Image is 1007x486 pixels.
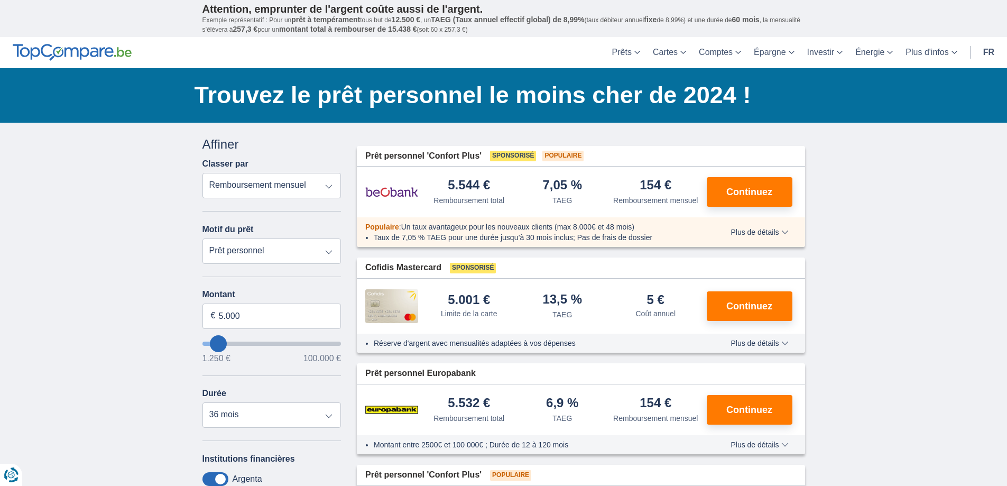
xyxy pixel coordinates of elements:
[640,179,671,193] div: 154 €
[448,294,490,306] div: 5.001 €
[552,413,572,424] div: TAEG
[707,395,792,425] button: Continuez
[401,223,634,231] span: Un taux avantageux pour les nouveaux clients (max 8.000€ et 48 mois)
[233,474,262,484] label: Argenta
[692,37,747,68] a: Comptes
[392,15,421,24] span: 12.500 €
[640,397,671,411] div: 154 €
[606,37,646,68] a: Prêts
[433,413,504,424] div: Remboursement total
[202,389,226,398] label: Durée
[365,262,441,274] span: Cofidis Mastercard
[365,150,482,162] span: Prêt personnel 'Confort Plus'
[635,308,676,319] div: Coût annuel
[450,263,496,273] span: Sponsorisé
[202,354,230,363] span: 1.250 €
[441,308,497,319] div: Limite de la carte
[542,151,584,161] span: Populaire
[195,79,805,112] h1: Trouvez le prêt personnel le moins cher de 2024 !
[357,222,708,232] div: :
[723,441,796,449] button: Plus de détails
[726,187,772,197] span: Continuez
[202,159,248,169] label: Classer par
[726,405,772,415] span: Continuez
[202,3,805,15] p: Attention, emprunter de l'argent coûte aussi de l'argent.
[374,439,700,450] li: Montant entre 2500€ et 100 000€ ; Durée de 12 à 120 mois
[448,397,490,411] div: 5.532 €
[723,339,796,347] button: Plus de détails
[849,37,899,68] a: Énergie
[490,151,536,161] span: Sponsorisé
[644,15,657,24] span: fixe
[707,291,792,321] button: Continuez
[365,223,399,231] span: Populaire
[899,37,963,68] a: Plus d'infos
[233,25,258,33] span: 257,3 €
[552,195,572,206] div: TAEG
[552,309,572,320] div: TAEG
[303,354,341,363] span: 100.000 €
[726,301,772,311] span: Continuez
[731,340,788,347] span: Plus de détails
[731,228,788,236] span: Plus de détails
[291,15,360,24] span: prêt à tempérament
[431,15,584,24] span: TAEG (Taux annuel effectif global) de 8,99%
[202,135,341,153] div: Affiner
[374,338,700,349] li: Réserve d'argent avec mensualités adaptées à vos dépenses
[732,15,760,24] span: 60 mois
[490,470,531,481] span: Populaire
[647,294,664,306] div: 5 €
[707,177,792,207] button: Continuez
[646,37,692,68] a: Cartes
[365,179,418,205] img: pret personnel Beobank
[211,310,216,322] span: €
[542,293,582,307] div: 13,5 %
[542,179,582,193] div: 7,05 %
[365,469,482,481] span: Prêt personnel 'Confort Plus'
[977,37,1001,68] a: fr
[202,342,341,346] input: wantToBorrow
[365,368,476,380] span: Prêt personnel Europabank
[365,289,418,323] img: pret personnel Cofidis CC
[202,290,341,299] label: Montant
[723,228,796,236] button: Plus de détails
[546,397,578,411] div: 6,9 %
[279,25,417,33] span: montant total à rembourser de 15.438 €
[801,37,849,68] a: Investir
[613,413,698,424] div: Remboursement mensuel
[202,225,254,234] label: Motif du prêt
[365,397,418,423] img: pret personnel Europabank
[613,195,698,206] div: Remboursement mensuel
[202,15,805,34] p: Exemple représentatif : Pour un tous but de , un (taux débiteur annuel de 8,99%) et une durée de ...
[13,44,132,61] img: TopCompare
[433,195,504,206] div: Remboursement total
[202,454,295,464] label: Institutions financières
[448,179,490,193] div: 5.544 €
[747,37,801,68] a: Épargne
[731,441,788,448] span: Plus de détails
[374,232,700,243] li: Taux de 7,05 % TAEG pour une durée jusqu’à 30 mois inclus; Pas de frais de dossier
